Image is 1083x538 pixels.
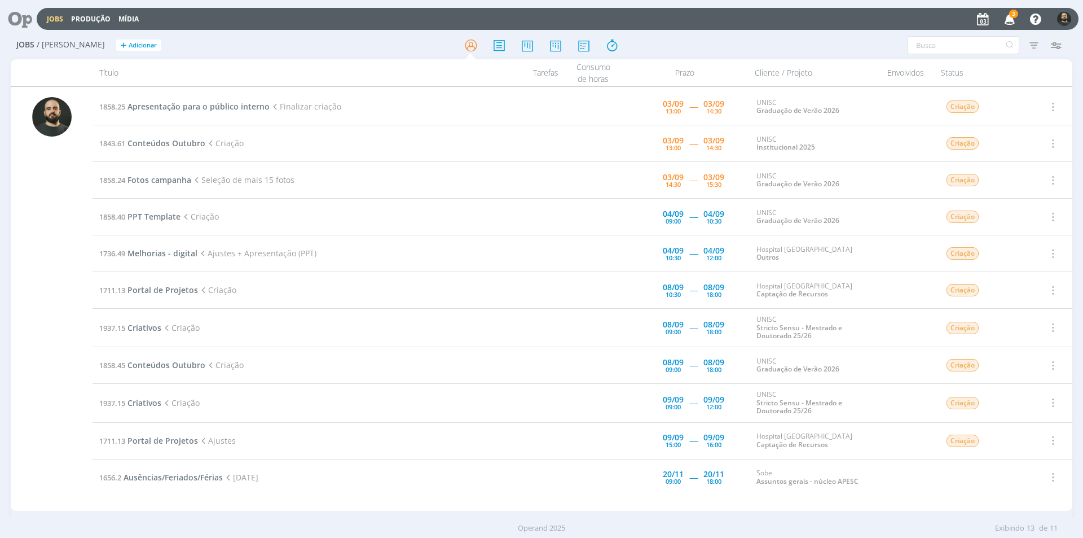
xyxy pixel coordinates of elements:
span: 1711.13 [99,285,125,295]
div: 08/09 [663,358,684,366]
span: 1937.15 [99,323,125,333]
span: Criação [946,174,979,186]
span: ----- [689,211,698,222]
div: 18:00 [706,366,721,373]
div: UNISC [756,172,873,189]
span: 11 [1050,523,1058,534]
div: 12:00 [706,255,721,261]
img: P [1057,12,1071,26]
span: 1937.15 [99,398,125,408]
span: Criação [946,322,979,334]
span: ----- [689,322,698,333]
span: 1858.45 [99,360,125,370]
div: 09/09 [663,434,684,441]
div: 09/09 [703,396,724,404]
a: Graduação de Verão 2026 [756,106,839,115]
span: ----- [689,397,698,408]
span: Portal de Projetos [127,285,198,295]
span: Criação [161,397,200,408]
div: 10:30 [666,291,681,298]
span: Seleção de mais 15 fotos [191,174,294,185]
span: / [PERSON_NAME] [37,40,105,50]
div: UNISC [756,135,873,152]
span: 1843.61 [99,138,125,148]
a: Stricto Sensu - Mestrado e Doutorado 25/26 [756,398,842,415]
span: Criação [946,247,979,260]
span: ----- [689,472,698,483]
span: 1858.24 [99,175,125,185]
span: Criação [946,100,979,113]
div: 04/09 [663,210,684,218]
span: 1711.13 [99,436,125,446]
span: [DATE] [223,472,258,483]
span: Melhorias - digital [127,248,197,259]
a: 1843.61Conteúdos Outubro [99,138,205,148]
span: Criação [161,322,200,333]
span: Criação [946,435,979,447]
img: P [32,97,72,137]
a: 1858.40PPT Template [99,211,180,222]
div: 20/11 [703,470,724,478]
a: 1656.2Ausências/Feriados/Férias [99,472,223,483]
span: ----- [689,435,698,446]
div: 08/09 [703,321,724,329]
a: 1858.25Apresentação para o público interno [99,101,270,112]
span: ----- [689,285,698,295]
span: Fotos campanha [127,174,191,185]
div: UNISC [756,316,873,340]
div: 08/09 [663,321,684,329]
span: ----- [689,138,698,148]
div: Cliente / Projeto [748,59,878,86]
a: 1937.15Criativos [99,397,161,408]
span: de [1039,523,1047,534]
span: Finalizar criação [270,101,341,112]
div: 03/09 [663,173,684,181]
div: UNISC [756,391,873,415]
span: + [121,40,126,51]
span: Criação [946,397,979,409]
a: Jobs [47,14,63,24]
div: 13:00 [666,145,681,151]
span: Criativos [127,397,161,408]
div: 18:00 [706,291,721,298]
a: Graduação de Verão 2026 [756,364,839,374]
div: 14:30 [706,145,721,151]
span: Criação [946,211,979,223]
span: 1736.49 [99,248,125,259]
div: Hospital [GEOGRAPHIC_DATA] [756,282,873,299]
div: 08/09 [703,283,724,291]
a: Captação de Recursos [756,440,828,449]
div: 18:00 [706,329,721,335]
span: Portal de Projetos [127,435,198,446]
input: Busca [907,36,1019,54]
span: Exibindo [995,523,1024,534]
a: 1711.13Portal de Projetos [99,435,198,446]
span: Conteúdos Outubro [127,360,205,370]
div: 20/11 [663,470,684,478]
button: 3 [997,9,1020,29]
a: Outros [756,252,779,262]
a: 1711.13Portal de Projetos [99,285,198,295]
div: 09:00 [666,329,681,335]
span: Ajustes [198,435,236,446]
div: 09:00 [666,366,681,373]
div: 10:30 [666,255,681,261]
div: 08/09 [703,358,724,366]
a: Produção [71,14,111,24]
a: Stricto Sensu - Mestrado e Doutorado 25/26 [756,323,842,340]
span: Criação [198,285,236,295]
a: Captação de Recursos [756,289,828,299]
span: Adicionar [129,42,157,49]
span: ----- [689,174,698,185]
div: 09/09 [703,434,724,441]
div: 16:00 [706,441,721,448]
div: 15:00 [666,441,681,448]
button: Jobs [43,15,67,24]
a: Institucional 2025 [756,142,815,152]
span: Ausências/Feriados/Férias [124,472,223,483]
a: Mídia [118,14,139,24]
span: Conteúdos Outubro [127,138,205,148]
div: UNISC [756,99,873,115]
button: P [1056,9,1072,29]
a: Assuntos gerais - núcleo APESC [756,476,859,486]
